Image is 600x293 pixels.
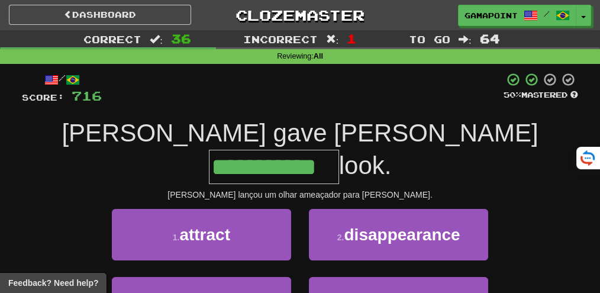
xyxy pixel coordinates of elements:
[459,34,472,44] span: :
[326,34,339,44] span: :
[22,92,64,102] span: Score:
[504,90,578,101] div: Mastered
[150,34,163,44] span: :
[347,31,357,46] span: 1
[337,233,344,242] small: 2 .
[173,233,180,242] small: 1 .
[458,5,576,26] a: GamaPoint /
[22,72,102,87] div: /
[22,189,578,201] div: [PERSON_NAME] lançou um olhar ameaçador para [PERSON_NAME].
[339,152,392,179] span: look.
[314,52,323,60] strong: All
[480,31,500,46] span: 64
[62,119,538,147] span: [PERSON_NAME] gave [PERSON_NAME]
[72,88,102,103] span: 716
[171,31,191,46] span: 36
[179,226,230,244] span: attract
[243,33,318,45] span: Incorrect
[344,226,460,244] span: disappearance
[112,209,291,260] button: 1.attract
[464,10,518,21] span: GamaPoint
[544,9,550,18] span: /
[504,90,521,99] span: 50 %
[9,5,191,25] a: Dashboard
[8,277,98,289] span: Open feedback widget
[409,33,450,45] span: To go
[209,5,391,25] a: Clozemaster
[83,33,141,45] span: Correct
[309,209,488,260] button: 2.disappearance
